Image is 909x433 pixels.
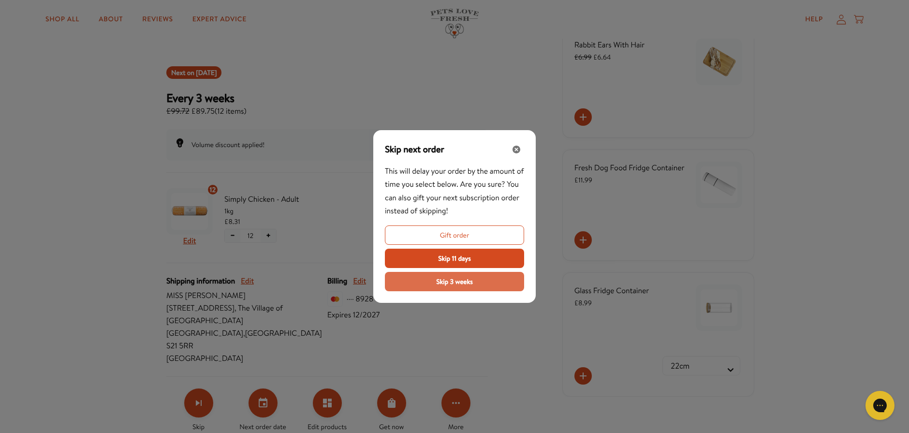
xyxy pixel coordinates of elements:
[385,143,444,156] span: Skip next order
[385,179,519,216] span: You can also gift your next subscription order instead of skipping!
[438,253,471,264] span: Skip 11 days
[385,225,524,245] button: Gift next subscription order instead
[385,272,524,291] button: Skip 3 weeks
[385,249,524,268] button: Skip 11 days
[509,142,524,157] button: Close
[440,230,469,240] span: Gift order
[436,276,473,287] span: Skip 3 weeks
[861,388,899,423] iframe: Gorgias live chat messenger
[385,166,524,216] span: This will delay your order by the amount of time you select below. Are you sure?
